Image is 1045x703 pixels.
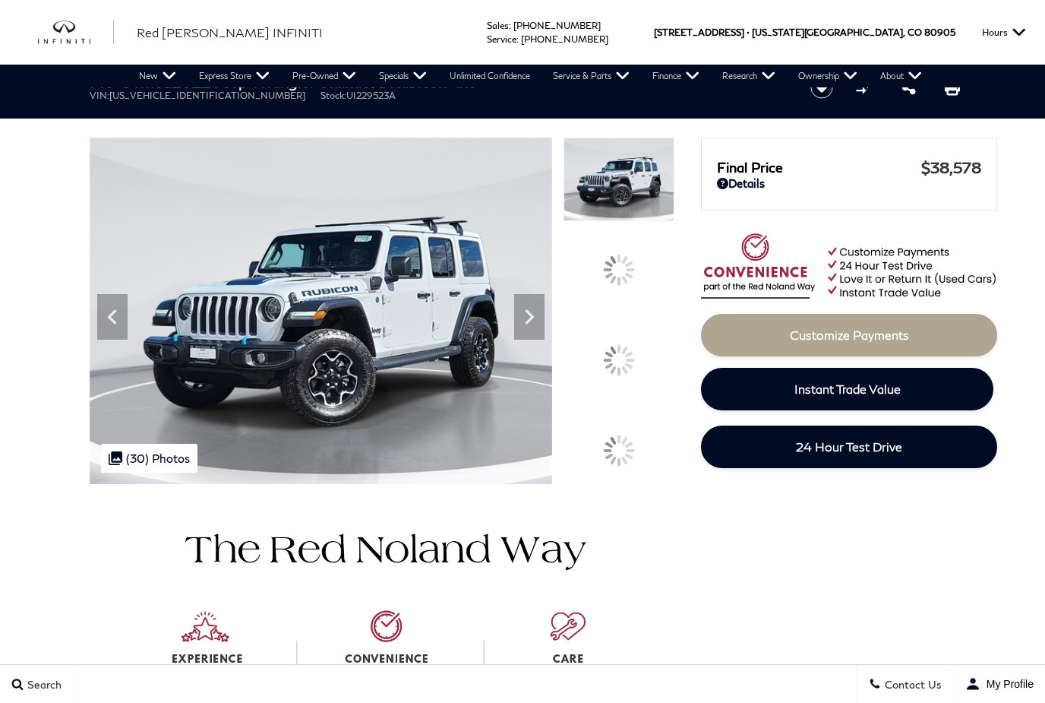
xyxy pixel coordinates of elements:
span: : [509,20,511,31]
span: Sales [487,20,509,31]
a: About [869,65,933,87]
div: (30) Photos [101,444,197,473]
a: Red [PERSON_NAME] INFINITI [137,24,323,42]
a: Express Store [188,65,281,87]
span: $38,578 [921,158,981,176]
span: Contact Us [881,678,942,691]
a: Customize Payments [701,314,997,356]
a: Final Price $38,578 [717,158,981,176]
a: infiniti [38,21,114,45]
span: 24 Hour Test Drive [796,439,902,454]
h1: 2022 Jeep Wrangler Unlimited Rubicon 4xe [90,73,785,90]
img: Used 2022 Bright White Clearcoat Jeep Unlimited Rubicon 4xe image 1 [564,138,674,221]
a: Specials [368,65,438,87]
span: VIN: [90,90,109,101]
span: Customize Payments [790,328,909,342]
a: [PHONE_NUMBER] [521,33,608,45]
nav: Main Navigation [128,65,933,87]
a: Research [711,65,787,87]
a: Service & Parts [541,65,641,87]
a: New [128,65,188,87]
a: 24 Hour Test Drive [701,426,997,468]
span: Instant Trade Value [794,382,901,396]
span: Search [24,678,62,691]
a: Finance [641,65,711,87]
a: Unlimited Confidence [438,65,541,87]
span: : [516,33,519,45]
a: Ownership [787,65,869,87]
a: [STREET_ADDRESS] • [US_STATE][GEOGRAPHIC_DATA], CO 80905 [654,27,955,38]
button: user-profile-menu [954,665,1045,703]
a: Pre-Owned [281,65,368,87]
a: Instant Trade Value [701,368,993,410]
img: INFINITI [38,21,114,45]
span: [US_VEHICLE_IDENTIFICATION_NUMBER] [109,90,305,101]
span: Final Price [717,159,921,176]
span: My Profile [980,678,1034,690]
a: Details [717,176,981,190]
span: UI229523A [346,90,396,101]
a: [PHONE_NUMBER] [513,20,601,31]
span: Stock: [320,90,346,101]
button: Compare vehicle [854,76,876,99]
span: Service [487,33,516,45]
span: Red [PERSON_NAME] INFINITI [137,25,323,40]
img: Used 2022 Bright White Clearcoat Jeep Unlimited Rubicon 4xe image 1 [90,138,552,484]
